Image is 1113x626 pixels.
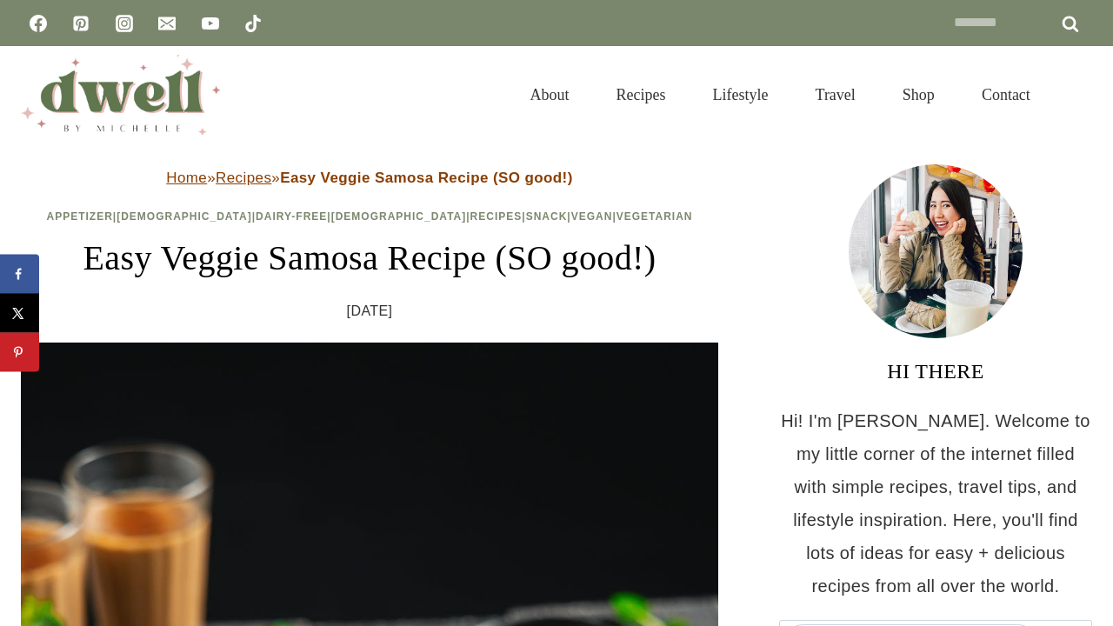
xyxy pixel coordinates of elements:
[21,6,56,41] a: Facebook
[779,356,1092,387] h3: HI THERE
[331,210,467,223] a: [DEMOGRAPHIC_DATA]
[470,210,523,223] a: Recipes
[507,64,1054,125] nav: Primary Navigation
[216,170,271,186] a: Recipes
[526,210,568,223] a: Snack
[507,64,593,125] a: About
[280,170,573,186] strong: Easy Veggie Samosa Recipe (SO good!)
[166,170,572,186] span: » »
[958,64,1054,125] a: Contact
[63,6,98,41] a: Pinterest
[21,55,221,135] img: DWELL by michelle
[879,64,958,125] a: Shop
[593,64,690,125] a: Recipes
[690,64,792,125] a: Lifestyle
[193,6,228,41] a: YouTube
[779,404,1092,603] p: Hi! I'm [PERSON_NAME]. Welcome to my little corner of the internet filled with simple recipes, tr...
[21,232,718,284] h1: Easy Veggie Samosa Recipe (SO good!)
[117,210,252,223] a: [DEMOGRAPHIC_DATA]
[166,170,207,186] a: Home
[616,210,693,223] a: Vegetarian
[347,298,393,324] time: [DATE]
[236,6,270,41] a: TikTok
[792,64,879,125] a: Travel
[107,6,142,41] a: Instagram
[571,210,613,223] a: Vegan
[46,210,692,223] span: | | | | | | |
[256,210,327,223] a: Dairy-Free
[1063,80,1092,110] button: View Search Form
[46,210,112,223] a: Appetizer
[150,6,184,41] a: Email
